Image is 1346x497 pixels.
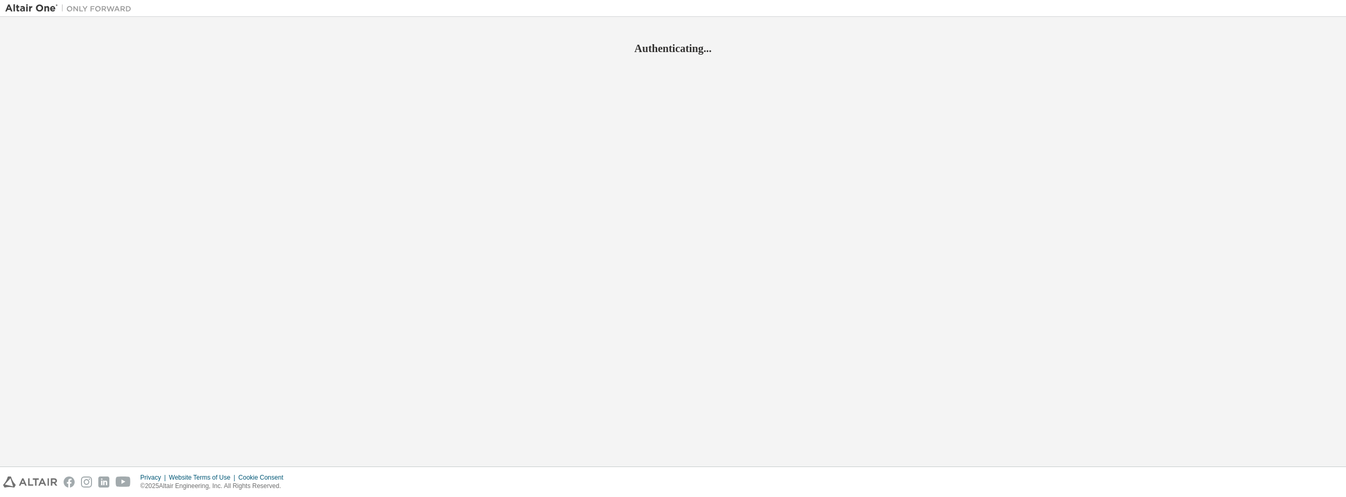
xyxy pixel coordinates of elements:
img: Altair One [5,3,137,14]
img: instagram.svg [81,476,92,488]
img: altair_logo.svg [3,476,57,488]
div: Privacy [140,473,169,482]
img: facebook.svg [64,476,75,488]
p: © 2025 Altair Engineering, Inc. All Rights Reserved. [140,482,290,491]
img: youtube.svg [116,476,131,488]
img: linkedin.svg [98,476,109,488]
h2: Authenticating... [5,42,1341,55]
div: Cookie Consent [238,473,289,482]
div: Website Terms of Use [169,473,238,482]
